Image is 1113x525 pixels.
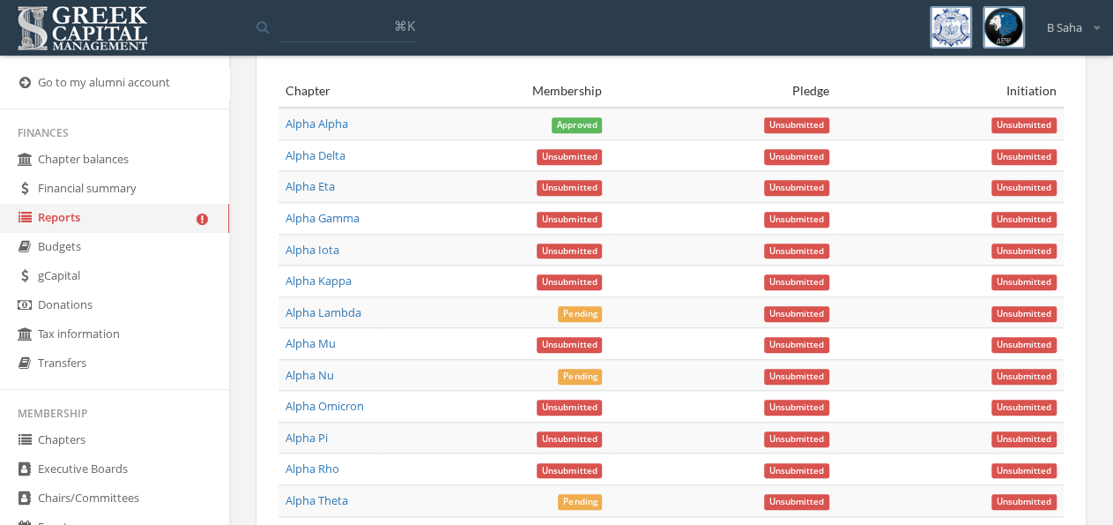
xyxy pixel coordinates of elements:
[991,180,1057,196] span: Unsubmitted
[764,244,829,259] span: Unsubmitted
[991,367,1057,383] a: Unsubmitted
[537,149,602,165] span: Unsubmitted
[616,82,829,100] div: Pledge
[764,335,829,351] a: Unsubmitted
[764,304,829,320] a: Unsubmitted
[537,274,602,290] span: Unsubmitted
[286,335,336,351] a: Alpha Mu
[991,337,1057,353] span: Unsubmitted
[991,274,1057,290] span: Unsubmitted
[286,273,352,289] a: Alpha Kappa
[764,273,829,289] a: Unsubmitted
[558,369,602,385] span: Pending
[764,369,829,385] span: Unsubmitted
[558,494,602,510] span: Pending
[537,242,602,258] a: Unsubmitted
[764,337,829,353] span: Unsubmitted
[389,82,602,100] div: Membership
[286,242,339,258] a: Alpha Iota
[286,147,345,163] a: Alpha Delta
[286,82,375,100] div: Chapter
[764,306,829,322] span: Unsubmitted
[764,117,829,133] span: Unsubmitted
[991,244,1057,259] span: Unsubmitted
[764,492,829,508] a: Unsubmitted
[537,273,602,289] a: Unsubmitted
[286,492,348,508] a: Alpha Theta
[537,400,602,416] span: Unsubmitted
[286,367,334,383] a: Alpha Nu
[537,398,602,414] a: Unsubmitted
[537,212,602,228] span: Unsubmitted
[552,116,602,131] a: Approved
[764,212,829,228] span: Unsubmitted
[991,273,1057,289] a: Unsubmitted
[537,147,602,163] a: Unsubmitted
[991,149,1057,165] span: Unsubmitted
[764,430,829,446] a: Unsubmitted
[991,494,1057,510] span: Unsubmitted
[394,17,415,34] span: ⌘K
[764,367,829,383] a: Unsubmitted
[843,82,1057,100] div: Initiation
[991,210,1057,226] a: Unsubmitted
[537,244,602,259] span: Unsubmitted
[764,116,829,131] a: Unsubmitted
[991,369,1057,385] span: Unsubmitted
[764,242,829,258] a: Unsubmitted
[286,398,364,414] a: Alpha Omicron
[991,242,1057,258] a: Unsubmitted
[537,335,602,351] a: Unsubmitted
[558,492,602,508] a: Pending
[764,431,829,447] span: Unsubmitted
[764,149,829,165] span: Unsubmitted
[991,431,1057,447] span: Unsubmitted
[537,461,602,476] a: Unsubmitted
[764,494,829,510] span: Unsubmitted
[991,304,1057,320] a: Unsubmitted
[764,178,829,194] a: Unsubmitted
[764,210,829,226] a: Unsubmitted
[286,461,339,476] a: Alpha Rho
[991,400,1057,416] span: Unsubmitted
[558,367,602,383] a: Pending
[537,463,602,479] span: Unsubmitted
[537,430,602,446] a: Unsubmitted
[991,117,1057,133] span: Unsubmitted
[1035,6,1100,36] div: B Saha
[764,180,829,196] span: Unsubmitted
[537,180,602,196] span: Unsubmitted
[552,117,602,133] span: Approved
[537,210,602,226] a: Unsubmitted
[537,178,602,194] a: Unsubmitted
[1047,19,1082,36] span: B Saha
[991,178,1057,194] a: Unsubmitted
[286,430,328,446] a: Alpha Pi
[558,306,602,322] span: Pending
[991,398,1057,414] a: Unsubmitted
[764,400,829,416] span: Unsubmitted
[991,116,1057,131] a: Unsubmitted
[286,210,360,226] a: Alpha Gamma
[991,461,1057,476] a: Unsubmitted
[991,306,1057,322] span: Unsubmitted
[764,461,829,476] a: Unsubmitted
[991,492,1057,508] a: Unsubmitted
[991,212,1057,228] span: Unsubmitted
[558,304,602,320] a: Pending
[764,147,829,163] a: Unsubmitted
[991,147,1057,163] a: Unsubmitted
[537,337,602,353] span: Unsubmitted
[764,274,829,290] span: Unsubmitted
[764,463,829,479] span: Unsubmitted
[991,335,1057,351] a: Unsubmitted
[286,116,348,131] a: Alpha Alpha
[537,431,602,447] span: Unsubmitted
[991,463,1057,479] span: Unsubmitted
[286,304,361,320] a: Alpha Lambda
[764,398,829,414] a: Unsubmitted
[286,178,335,194] a: Alpha Eta
[991,430,1057,446] a: Unsubmitted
